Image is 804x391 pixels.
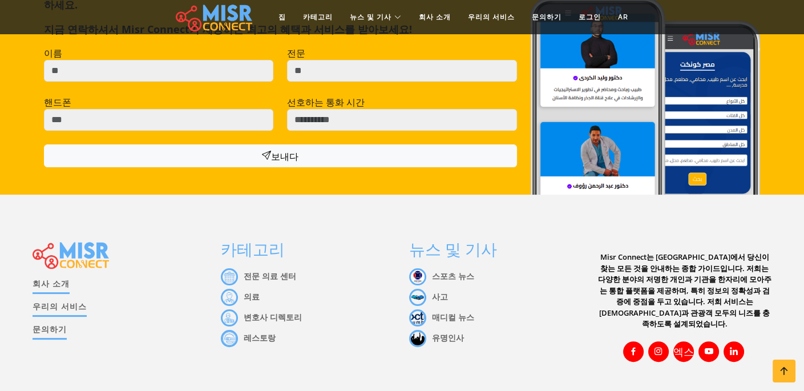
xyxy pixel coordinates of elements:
[432,271,474,281] font: 스포츠 뉴스
[409,268,426,285] img: 스포츠 뉴스
[409,330,426,347] img: 유명인사
[33,300,87,317] a: 우리의 서비스
[410,6,459,28] a: 회사 소개
[221,240,285,259] font: 카테고리
[432,291,448,302] font: 사고
[176,3,252,31] img: main.misr_connect
[579,13,601,21] font: 로그인
[409,309,426,326] img: 매디컬 뉴스
[598,252,771,329] font: Misr Connect는 [GEOGRAPHIC_DATA]에서 당신이 찾는 모든 것을 안내하는 종합 가이드입니다. 저희는 다양한 분야의 저명한 개인과 기관을 한자리에 모아주는 ...
[287,96,365,108] font: 선호하는 통화 시간
[271,150,298,163] font: 보내다
[409,332,464,343] a: 유명인사
[303,13,333,21] font: 카테고리
[570,6,609,28] a: 로그인
[221,268,238,285] img: 아프리카계 미국인
[673,341,694,362] a: 엑스
[287,47,305,59] font: 전문
[221,309,238,326] img: 율법과 정의
[244,332,276,343] font: 레스토랑
[221,291,260,302] a: 의료
[432,312,474,323] font: 매디컬 뉴스
[244,312,302,323] font: 변호사 디렉토리
[341,6,410,28] a: 뉴스 및 기사
[432,332,464,343] font: 유명인사
[468,13,515,21] font: 우리의 서비스
[673,346,694,356] font: 엑스
[409,291,448,302] a: 사고
[244,291,260,302] font: 의료
[221,289,238,306] img: 아바파
[221,330,238,347] img: 마타암
[221,332,276,343] a: 레스토랑
[44,144,517,168] button: 보내다
[278,13,286,21] font: 집
[44,22,412,36] font: 지금 연락하셔서 Misr Connect가 제공하는 최고의 혜택과 서비스를 받아보세요!
[33,277,70,294] a: 회사 소개
[33,323,67,340] a: 문의하기
[409,289,426,306] img: 사고
[244,271,296,281] font: 전문 의료 센터
[221,271,296,281] a: 전문 의료 센터
[409,312,474,323] a: 매디컬 뉴스
[532,13,561,21] font: 문의하기
[44,47,62,59] font: 이름
[44,96,71,108] font: 핸드폰
[409,271,474,281] a: 스포츠 뉴스
[270,6,294,28] a: 집
[33,240,109,269] img: main.misr_connect
[294,6,341,28] a: 카테고리
[350,13,391,21] font: 뉴스 및 기사
[609,6,637,28] a: AR
[33,278,70,289] font: 회사 소개
[459,6,523,28] a: 우리의 서비스
[523,6,570,28] a: 문의하기
[33,324,67,334] font: 문의하기
[221,312,302,323] a: 변호사 디렉토리
[618,13,628,21] font: AR
[419,13,451,21] font: 회사 소개
[33,301,87,312] font: 우리의 서비스
[409,240,497,259] font: 뉴스 및 기사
